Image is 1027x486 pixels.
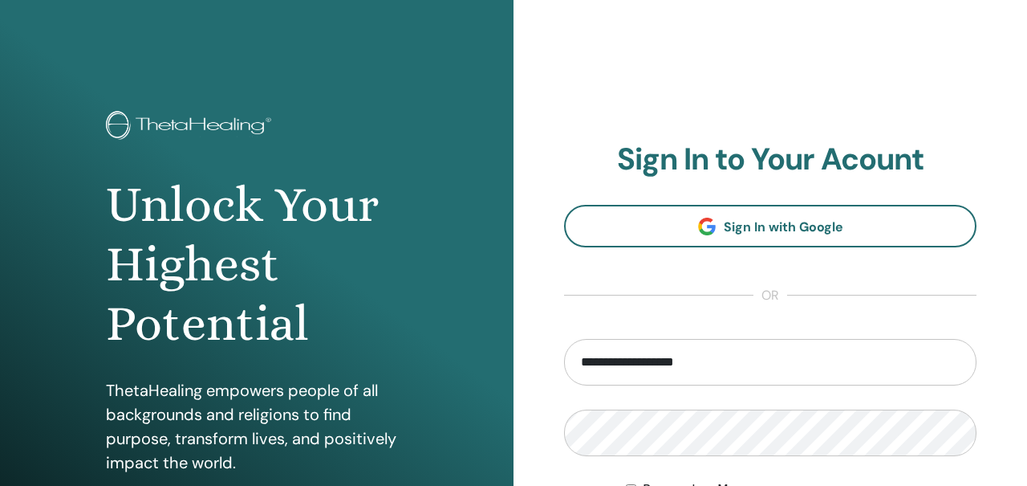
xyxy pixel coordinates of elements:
[564,141,976,178] h2: Sign In to Your Acount
[106,175,408,354] h1: Unlock Your Highest Potential
[564,205,976,247] a: Sign In with Google
[724,218,843,235] span: Sign In with Google
[753,286,787,305] span: or
[106,378,408,475] p: ThetaHealing empowers people of all backgrounds and religions to find purpose, transform lives, a...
